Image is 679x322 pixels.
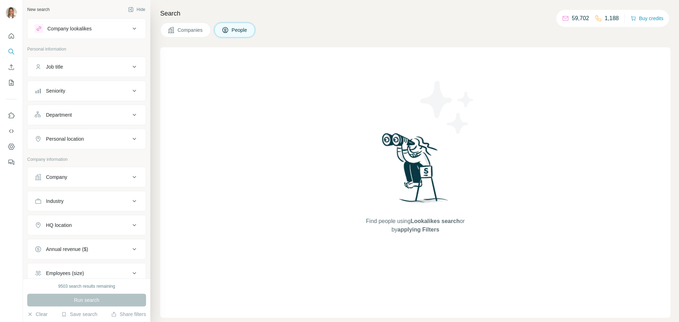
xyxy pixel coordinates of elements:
[123,4,150,15] button: Hide
[6,7,17,18] img: Avatar
[6,30,17,42] button: Quick start
[397,227,439,233] span: applying Filters
[46,135,84,142] div: Personal location
[111,311,146,318] button: Share filters
[58,283,115,289] div: 9503 search results remaining
[27,156,146,163] p: Company information
[46,174,67,181] div: Company
[6,61,17,74] button: Enrich CSV
[27,311,47,318] button: Clear
[46,222,72,229] div: HQ location
[6,156,17,169] button: Feedback
[46,246,88,253] div: Annual revenue ($)
[46,111,72,118] div: Department
[47,25,92,32] div: Company lookalikes
[28,82,146,99] button: Seniority
[572,14,589,23] p: 59,702
[6,76,17,89] button: My lists
[46,63,63,70] div: Job title
[28,20,146,37] button: Company lookalikes
[6,45,17,58] button: Search
[28,265,146,282] button: Employees (size)
[178,27,203,34] span: Companies
[6,125,17,137] button: Use Surfe API
[28,169,146,186] button: Company
[28,217,146,234] button: HQ location
[46,270,84,277] div: Employees (size)
[28,58,146,75] button: Job title
[61,311,97,318] button: Save search
[28,193,146,210] button: Industry
[411,218,460,224] span: Lookalikes search
[359,217,472,234] span: Find people using or by
[46,87,65,94] div: Seniority
[379,131,452,210] img: Surfe Illustration - Woman searching with binoculars
[28,241,146,258] button: Annual revenue ($)
[160,8,671,18] h4: Search
[631,13,663,23] button: Buy credits
[6,140,17,153] button: Dashboard
[46,198,64,205] div: Industry
[27,46,146,52] p: Personal information
[28,106,146,123] button: Department
[416,76,479,139] img: Surfe Illustration - Stars
[605,14,619,23] p: 1,188
[232,27,248,34] span: People
[28,130,146,147] button: Personal location
[27,6,50,13] div: New search
[6,109,17,122] button: Use Surfe on LinkedIn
